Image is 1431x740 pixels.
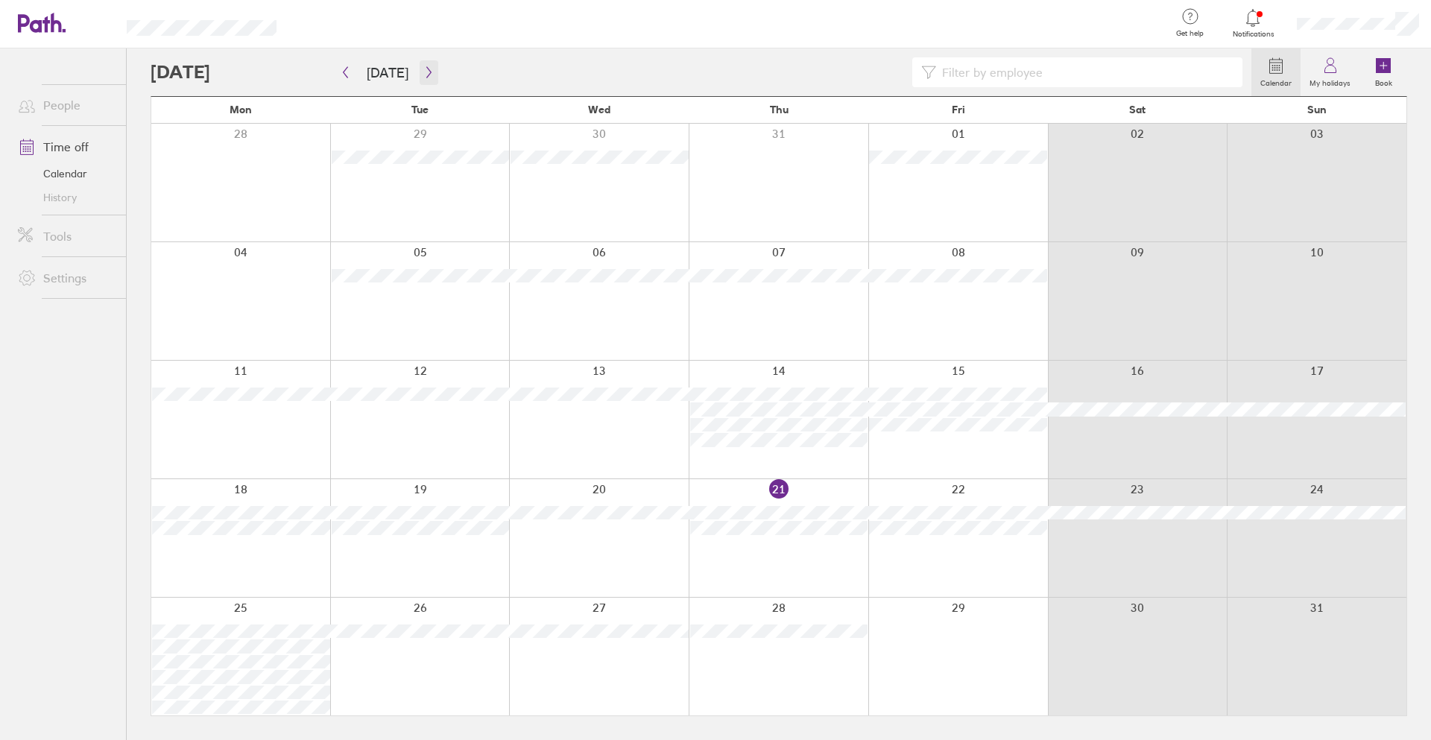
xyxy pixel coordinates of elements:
a: People [6,90,126,120]
label: My holidays [1301,75,1359,88]
span: Thu [770,104,789,116]
a: Book [1359,48,1407,96]
button: [DATE] [355,60,420,85]
a: Notifications [1229,7,1277,39]
a: Tools [6,221,126,251]
label: Book [1366,75,1401,88]
span: Mon [230,104,252,116]
label: Calendar [1251,75,1301,88]
span: Notifications [1229,30,1277,39]
a: My holidays [1301,48,1359,96]
span: Sun [1307,104,1327,116]
span: Wed [588,104,610,116]
a: Calendar [1251,48,1301,96]
a: Settings [6,263,126,293]
a: History [6,186,126,209]
span: Fri [952,104,965,116]
span: Sat [1129,104,1146,116]
span: Tue [411,104,429,116]
span: Get help [1166,29,1214,38]
input: Filter by employee [936,58,1233,86]
a: Time off [6,132,126,162]
a: Calendar [6,162,126,186]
